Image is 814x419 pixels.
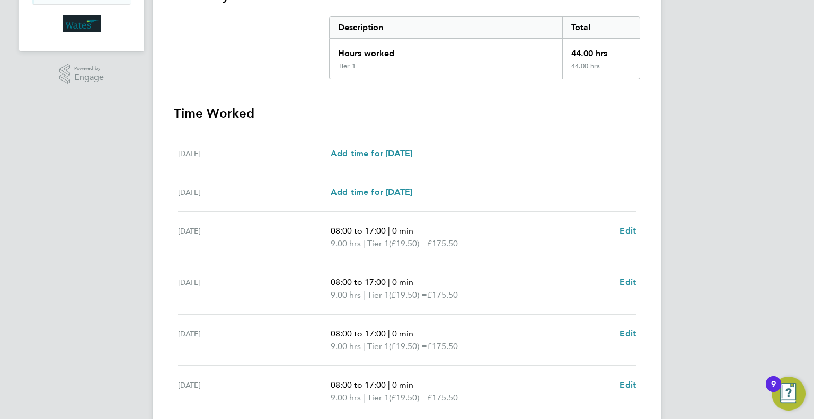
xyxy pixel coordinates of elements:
img: wates-logo-retina.png [63,15,101,32]
span: 9.00 hrs [331,393,361,403]
span: | [388,328,390,338]
div: [DATE] [178,276,331,301]
span: 08:00 to 17:00 [331,226,386,236]
span: 0 min [392,380,413,390]
a: Edit [620,379,636,391]
span: Add time for [DATE] [331,187,412,197]
span: £175.50 [427,290,458,300]
span: 9.00 hrs [331,290,361,300]
div: [DATE] [178,379,331,404]
span: (£19.50) = [389,393,427,403]
span: Add time for [DATE] [331,148,412,158]
a: Edit [620,327,636,340]
span: Engage [74,73,104,82]
span: Tier 1 [367,391,389,404]
div: 9 [771,384,776,398]
span: 08:00 to 17:00 [331,328,386,338]
div: Summary [329,16,640,79]
button: Open Resource Center, 9 new notifications [772,377,806,411]
a: Add time for [DATE] [331,147,412,160]
div: 44.00 hrs [562,39,640,62]
span: Tier 1 [367,340,389,353]
h3: Time Worked [174,105,640,122]
div: [DATE] [178,327,331,353]
div: [DATE] [178,225,331,250]
div: Description [330,17,562,38]
span: 0 min [392,277,413,287]
span: £175.50 [427,238,458,248]
div: [DATE] [178,186,331,199]
a: Go to home page [32,15,131,32]
a: Edit [620,276,636,289]
span: Edit [620,226,636,236]
span: Edit [620,328,636,338]
span: Edit [620,380,636,390]
span: 9.00 hrs [331,238,361,248]
a: Powered byEngage [59,64,104,84]
span: | [363,341,365,351]
span: | [388,380,390,390]
span: 0 min [392,226,413,236]
span: | [388,277,390,287]
div: Tier 1 [338,62,356,70]
span: £175.50 [427,341,458,351]
div: 44.00 hrs [562,62,640,79]
div: [DATE] [178,147,331,160]
span: | [363,393,365,403]
span: 9.00 hrs [331,341,361,351]
span: | [363,238,365,248]
a: Add time for [DATE] [331,186,412,199]
span: Tier 1 [367,237,389,250]
span: | [363,290,365,300]
span: | [388,226,390,236]
a: Edit [620,225,636,237]
span: 0 min [392,328,413,338]
span: (£19.50) = [389,341,427,351]
span: 08:00 to 17:00 [331,380,386,390]
span: Edit [620,277,636,287]
div: Total [562,17,640,38]
span: (£19.50) = [389,238,427,248]
span: £175.50 [427,393,458,403]
span: Powered by [74,64,104,73]
div: Hours worked [330,39,562,62]
span: (£19.50) = [389,290,427,300]
span: Tier 1 [367,289,389,301]
span: 08:00 to 17:00 [331,277,386,287]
